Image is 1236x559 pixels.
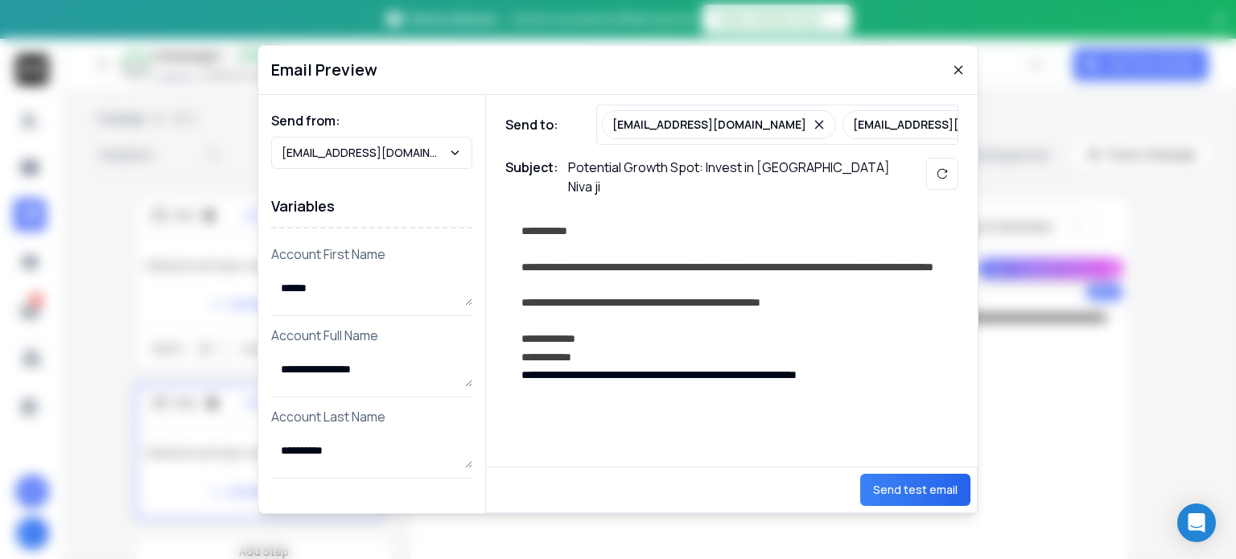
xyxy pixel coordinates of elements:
h1: Send to: [505,115,570,134]
p: Account Full Name [271,326,472,345]
p: [EMAIL_ADDRESS][DOMAIN_NAME] [282,145,448,161]
p: Potential Growth Spot: Invest in [GEOGRAPHIC_DATA] Niva ji [568,158,890,196]
button: Send test email [860,474,970,506]
p: [EMAIL_ADDRESS][DOMAIN_NAME] [853,117,1047,133]
p: Account First Name [271,245,472,264]
h1: Variables [271,185,472,228]
p: Account Last Name [271,407,472,426]
p: [EMAIL_ADDRESS][DOMAIN_NAME] [612,117,806,133]
h1: Subject: [505,158,558,196]
div: Open Intercom Messenger [1177,504,1216,542]
h1: Send from: [271,111,472,130]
